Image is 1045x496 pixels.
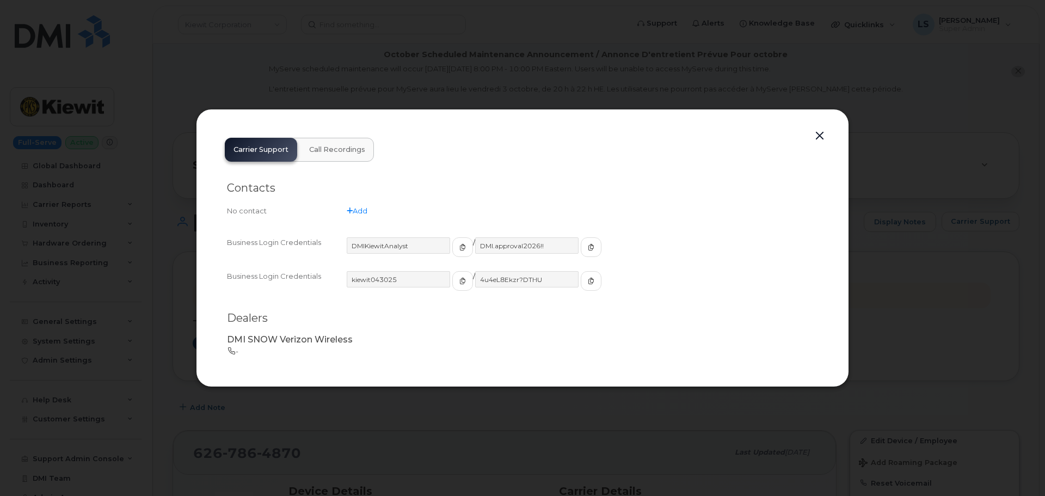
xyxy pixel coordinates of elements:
div: No contact [227,206,347,216]
button: copy to clipboard [452,237,473,257]
button: copy to clipboard [581,271,601,291]
div: / [347,237,818,267]
button: copy to clipboard [581,237,601,257]
h2: Dealers [227,311,818,325]
span: Call Recordings [309,145,365,154]
div: / [347,271,818,301]
div: Business Login Credentials [227,271,347,301]
p: DMI SNOW Verizon Wireless [227,334,818,346]
h2: Contacts [227,181,818,195]
button: copy to clipboard [452,271,473,291]
iframe: Messenger Launcher [998,449,1037,488]
p: - [227,346,818,357]
div: Business Login Credentials [227,237,347,267]
a: Add [347,206,367,215]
